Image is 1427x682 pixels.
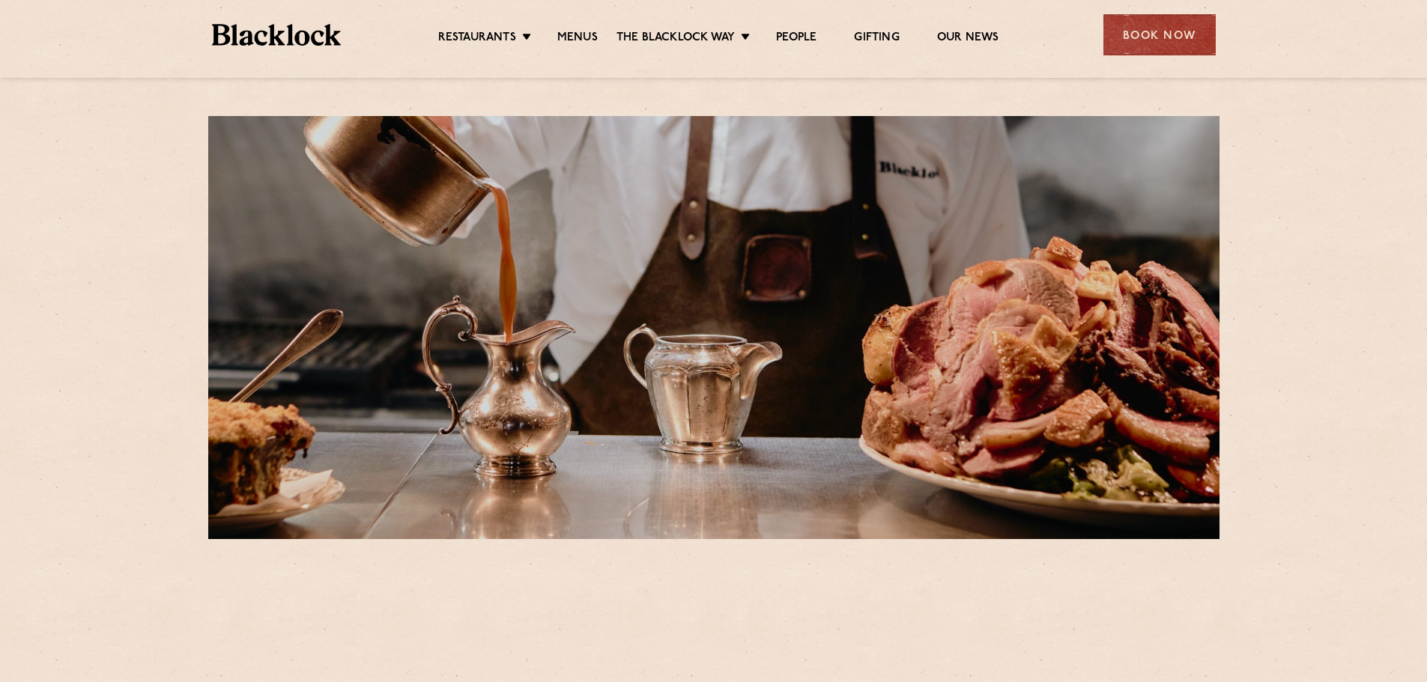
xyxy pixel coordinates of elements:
a: Restaurants [438,31,516,47]
a: Our News [937,31,999,47]
a: People [776,31,816,47]
a: Gifting [854,31,899,47]
img: BL_Textured_Logo-footer-cropped.svg [212,24,342,46]
div: Book Now [1103,14,1216,55]
a: The Blacklock Way [616,31,735,47]
a: Menus [557,31,598,47]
